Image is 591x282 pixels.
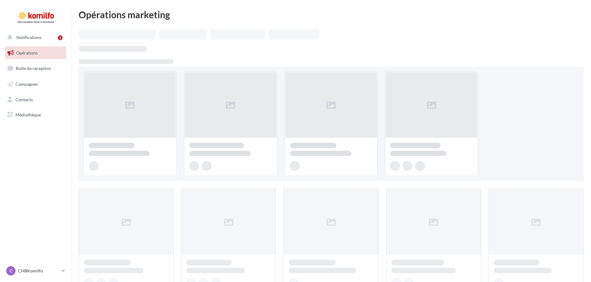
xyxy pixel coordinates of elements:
span: C [10,268,12,274]
span: Campagnes [15,81,38,87]
a: Contacts [4,93,67,106]
p: CHBKomilfo [18,268,59,274]
button: Notifications 1 [4,31,65,44]
span: Notifications [16,35,41,40]
span: Boîte de réception [16,66,51,71]
a: Campagnes [4,78,67,91]
span: Médiathèque [15,112,41,117]
a: C CHBKomilfo [5,265,66,277]
span: Contacts [15,97,33,102]
span: Opérations [16,50,38,55]
div: 1 [58,35,63,40]
a: Médiathèque [4,108,67,121]
a: Opérations [4,46,67,59]
div: Opérations marketing [79,10,584,19]
a: Boîte de réception [4,62,67,75]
